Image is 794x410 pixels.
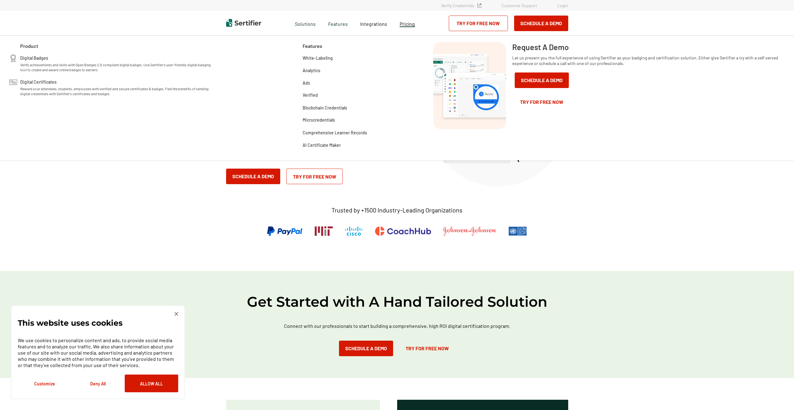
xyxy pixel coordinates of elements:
[303,54,333,61] a: White-Labeling
[449,16,508,31] a: Try for Free Now
[512,94,571,110] a: Try for Free Now
[303,67,320,73] a: Analytics
[9,78,17,86] img: Digital Certificates Icon
[303,79,310,86] a: Ads
[557,3,568,8] a: Login
[18,320,123,326] p: This website uses cookies
[303,92,318,98] a: Verified
[211,293,584,311] h2: Get Started with A Hand Tailored Solution
[267,226,302,236] img: PayPal
[441,3,481,8] a: Verify Credentials
[286,169,343,184] a: Try for Free Now
[400,19,415,27] a: Pricing
[303,104,347,110] a: Blockchain Credentials
[226,19,261,27] img: Sertifier | Digital Credentialing Platform
[360,21,387,27] span: Integrations
[125,375,178,392] button: Allow All
[345,226,363,236] img: Cisco
[20,62,216,72] span: Verify achievements and skills with Open Badges 2.0 compliant digital badges. Use Sertifier’s use...
[763,380,794,410] iframe: Chat Widget
[267,322,528,330] p: Connect with our professionals to start building a comprehensive, high ROI digital certification ...
[400,21,415,27] span: Pricing
[515,72,569,88] button: Schedule a Demo
[433,42,506,129] img: Request A Demo
[303,91,318,99] span: Verified
[20,86,216,96] span: Reward your attendees, students, employees with verified and secure certificates & badges. Feel t...
[399,341,455,356] a: Try for Free Now
[512,42,569,52] span: Request A Demo
[443,226,496,236] img: Johnson & Johnson
[303,116,335,123] span: Microcredentials
[303,129,367,135] a: Comprehensive Learner Records
[303,117,335,123] a: Microcredentials
[303,42,322,50] span: Features
[20,78,216,96] a: Digital CertificatesReward your attendees, students, employees with verified and secure certifica...
[328,19,348,27] span: Features
[360,19,387,27] a: Integrations
[9,54,17,62] img: Digital Badges Icon
[375,226,431,236] img: CoachHub
[18,375,71,392] button: Customize
[303,142,341,148] a: AI Certificate Maker
[502,3,537,8] a: Customer Support
[20,42,38,50] span: Product
[20,54,48,61] span: Digital Badges
[174,312,178,316] img: Cookie Popup Close
[332,206,462,214] p: Trusted by +1500 Industry-Leading Organizations
[226,169,280,184] button: Schedule a Demo
[20,78,57,85] span: Digital Certificates
[339,341,393,356] button: Schedule a Demo
[477,3,481,7] img: Verified
[514,16,568,31] button: Schedule a Demo
[295,19,316,27] span: Solutions
[512,55,778,66] span: Let us present you the full experience of using Sertifier as your badging and certification solut...
[18,337,178,368] p: We use cookies to personalize content and ads, to provide social media features and to analyze ou...
[20,54,216,72] a: Digital BadgesVerify achievements and skills with Open Badges 2.0 compliant digital badges. Use S...
[508,226,527,236] img: UNDP
[71,375,125,392] button: Deny All
[315,226,333,236] img: Massachusetts Institute of Technology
